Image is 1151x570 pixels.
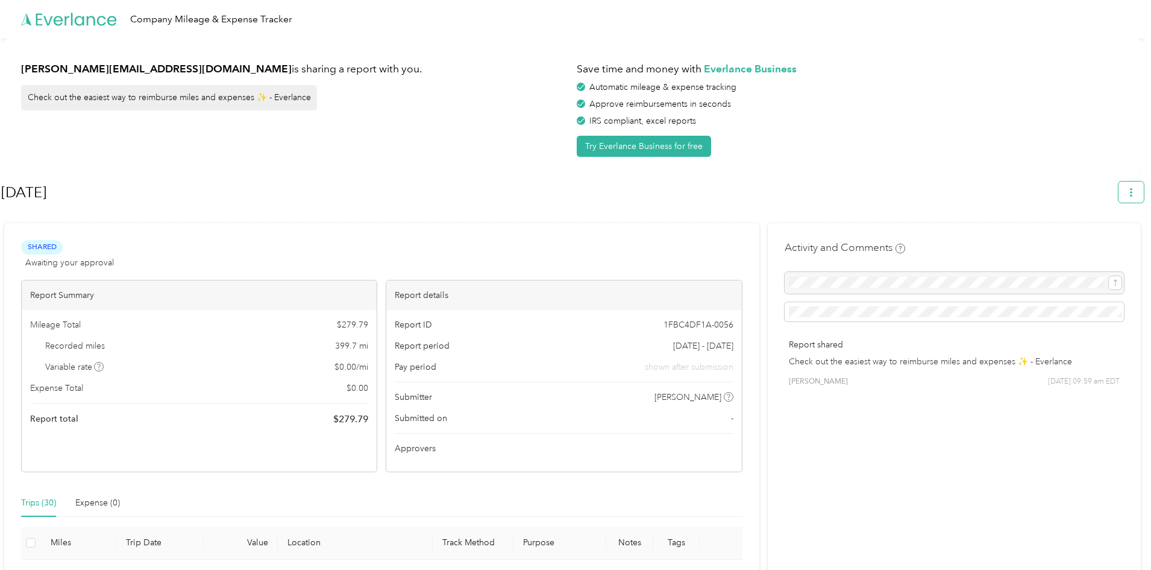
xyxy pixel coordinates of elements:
span: Report total [30,413,78,425]
th: Trip Date [116,527,203,560]
span: [PERSON_NAME] [789,376,848,387]
span: Recorded miles [45,340,105,352]
span: shown after submission [645,361,733,373]
p: Check out the easiest way to reimburse miles and expenses ✨ - Everlance [789,355,1120,368]
span: $ 0.00 [347,382,368,394]
span: $ 279.79 [333,412,368,426]
th: Notes [606,527,653,560]
p: Report shared [789,338,1120,351]
h1: Save time and money with [577,62,1124,77]
span: IRS compliant, excel reports [589,116,696,126]
span: Expense Total [30,382,83,394]
span: 1FBC4DF1A-0056 [663,318,733,331]
span: Approve reimbursements in seconds [589,99,731,109]
th: Tags [653,527,700,560]
h1: Jul 2025 [1,178,1110,207]
span: 399.7 mi [335,340,368,352]
th: Location [278,527,433,560]
th: Miles [41,527,117,560]
span: - [731,412,733,425]
th: Purpose [513,527,606,560]
span: [PERSON_NAME] [654,391,721,404]
span: [DATE] 09:59 am EDT [1048,376,1120,387]
span: Automatic mileage & expense tracking [589,82,736,92]
span: $ 0.00 / mi [334,361,368,373]
span: Report period [395,340,450,352]
strong: [PERSON_NAME][EMAIL_ADDRESS][DOMAIN_NAME] [21,62,292,75]
button: Try Everlance Business for free [577,136,711,157]
div: Company Mileage & Expense Tracker [130,12,292,27]
span: Approvers [395,442,436,455]
span: Submitted on [395,412,447,425]
th: Value [204,527,278,560]
div: Report Summary [22,280,377,310]
span: [DATE] - [DATE] [673,340,733,352]
h4: Activity and Comments [785,240,905,255]
div: Report details [386,280,741,310]
span: Submitter [395,391,432,404]
span: $ 279.79 [337,318,368,331]
span: Awaiting your approval [25,256,114,269]
span: Mileage Total [30,318,81,331]
h1: is sharing a report with you. [21,62,568,77]
span: Pay period [395,361,436,373]
span: Shared [21,240,63,254]
div: Expense (0) [75,496,120,510]
span: Variable rate [45,361,104,373]
span: Report ID [395,318,432,331]
strong: Everlance Business [704,62,797,75]
th: Track Method [433,527,513,560]
div: Trips (30) [21,496,56,510]
div: Check out the easiest way to reimburse miles and expenses ✨ - Everlance [21,85,317,110]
